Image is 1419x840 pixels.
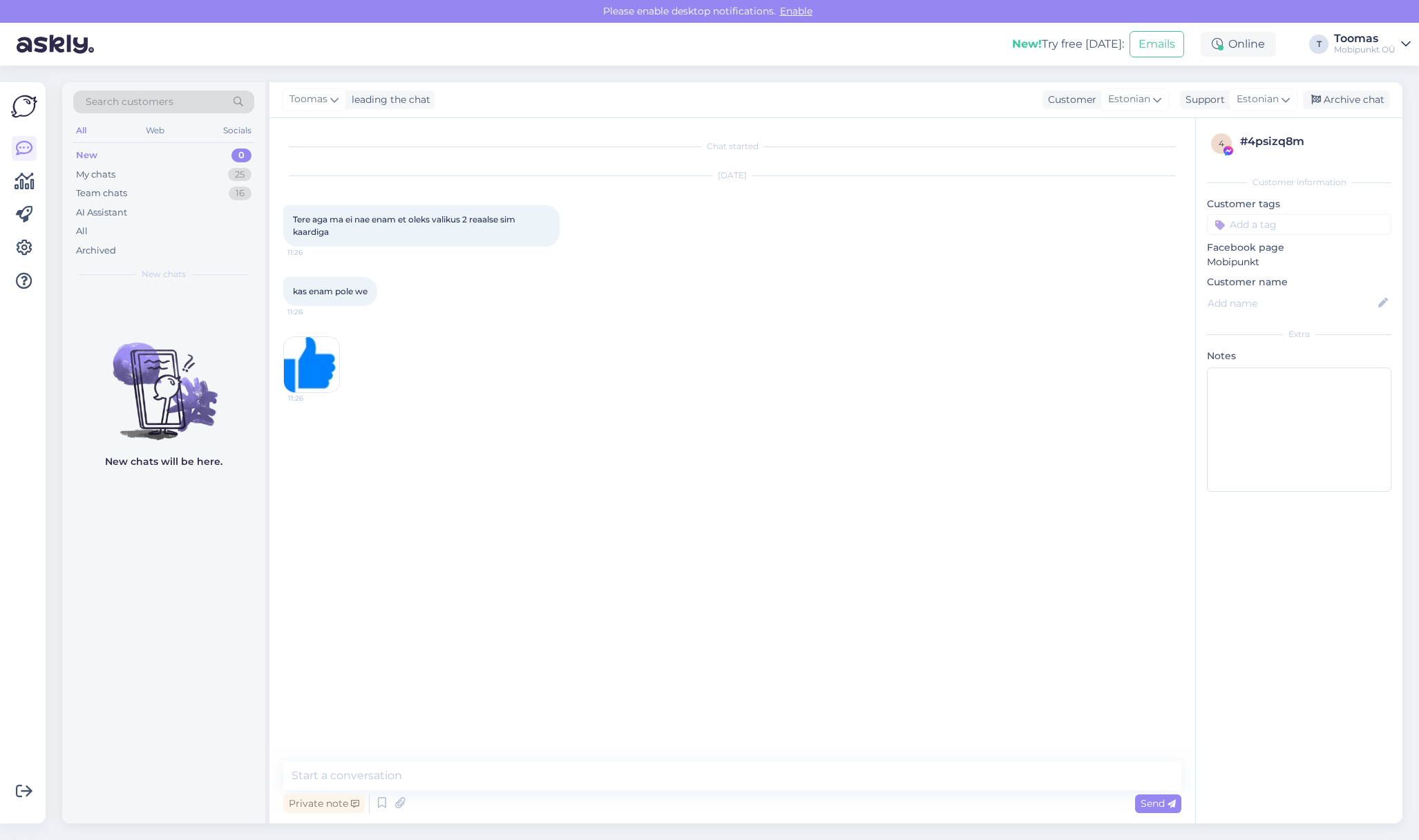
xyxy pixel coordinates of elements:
[1207,214,1391,235] input: Add a tag
[1208,296,1375,311] input: Add name
[287,247,339,258] span: 11:26
[284,337,339,392] img: Attachment
[1240,133,1387,150] div: # 4psizq8m
[289,92,327,107] span: Toomas
[76,168,115,182] div: My chats
[1207,275,1391,289] p: Customer name
[1141,797,1176,810] span: Send
[1207,328,1391,341] div: Extra
[76,149,97,162] div: New
[1207,240,1391,255] p: Facebook page
[1180,93,1225,107] div: Support
[288,393,340,403] span: 11:26
[229,187,251,200] div: 16
[283,794,365,813] div: Private note
[293,286,368,296] span: kas enam pole we
[1012,36,1124,52] div: Try free [DATE]:
[1219,138,1224,149] span: 4
[142,268,186,280] span: New chats
[1042,93,1096,107] div: Customer
[293,214,517,237] span: Tere aga ma ei nae enam et oleks valikus 2 reaalse sim kaardiga
[76,244,116,258] div: Archived
[76,206,127,220] div: AI Assistant
[105,455,222,469] p: New chats will be here.
[1108,92,1150,107] span: Estonian
[283,140,1181,153] div: Chat started
[143,122,167,140] div: Web
[1334,44,1396,55] div: Mobipunkt OÜ
[73,122,89,140] div: All
[76,187,127,200] div: Team chats
[1207,197,1391,211] p: Customer tags
[1303,90,1390,109] div: Archive chat
[228,168,251,182] div: 25
[1207,176,1391,189] div: Customer information
[1334,33,1396,44] div: Toomas
[1201,32,1276,57] div: Online
[62,318,265,442] img: No chats
[1207,349,1391,363] p: Notes
[1237,92,1279,107] span: Estonian
[86,95,173,109] span: Search customers
[231,149,251,162] div: 0
[1207,255,1391,269] p: Mobipunkt
[776,5,817,17] span: Enable
[220,122,254,140] div: Socials
[1130,31,1184,57] button: Emails
[1309,35,1328,54] div: T
[76,225,88,238] div: All
[346,93,430,107] div: leading the chat
[11,93,37,120] img: Askly Logo
[1334,33,1411,55] a: ToomasMobipunkt OÜ
[283,169,1181,182] div: [DATE]
[1012,37,1042,50] b: New!
[287,307,339,317] span: 11:26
